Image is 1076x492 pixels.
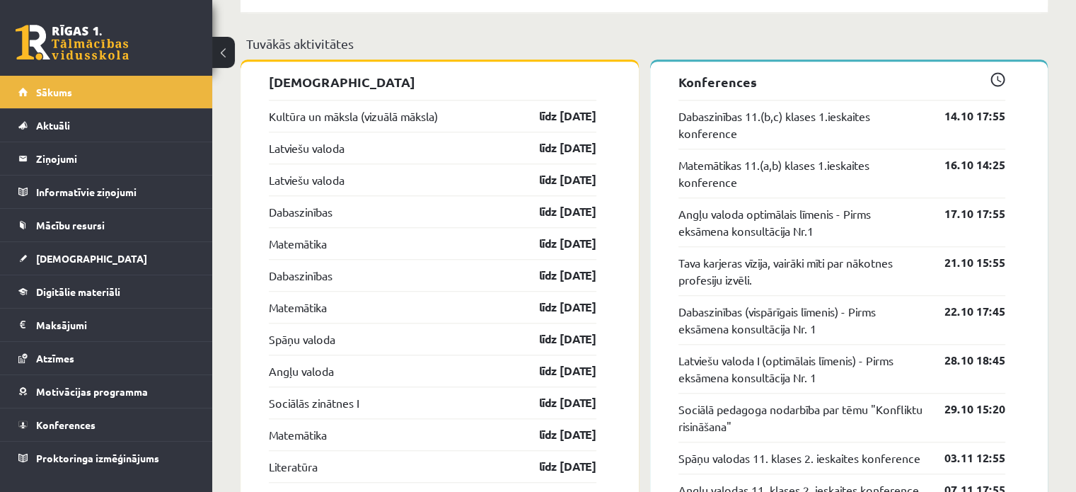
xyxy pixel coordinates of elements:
[18,342,195,374] a: Atzīmes
[18,375,195,408] a: Motivācijas programma
[36,418,96,431] span: Konferences
[18,242,195,275] a: [DEMOGRAPHIC_DATA]
[269,139,345,156] a: Latviešu valoda
[18,109,195,142] a: Aktuāli
[269,299,327,316] a: Matemātika
[269,203,332,220] a: Dabaszinības
[678,72,1006,91] p: Konferences
[269,171,345,188] a: Latviešu valoda
[923,205,1005,222] a: 17.10 17:55
[514,139,596,156] a: līdz [DATE]
[514,203,596,220] a: līdz [DATE]
[36,219,105,231] span: Mācību resursi
[923,303,1005,320] a: 22.10 17:45
[269,235,327,252] a: Matemātika
[514,235,596,252] a: līdz [DATE]
[269,267,332,284] a: Dabaszinības
[678,352,924,386] a: Latviešu valoda I (optimālais līmenis) - Pirms eksāmena konsultācija Nr. 1
[678,303,924,337] a: Dabaszinības (vispārīgais līmenis) - Pirms eksāmena konsultācija Nr. 1
[514,331,596,348] a: līdz [DATE]
[514,171,596,188] a: līdz [DATE]
[36,252,147,265] span: [DEMOGRAPHIC_DATA]
[269,108,438,125] a: Kultūra un māksla (vizuālā māksla)
[18,275,195,308] a: Digitālie materiāli
[269,458,318,475] a: Literatūra
[36,309,195,341] legend: Maksājumi
[18,442,195,474] a: Proktoringa izmēģinājums
[514,362,596,379] a: līdz [DATE]
[36,385,148,398] span: Motivācijas programma
[36,86,72,98] span: Sākums
[18,209,195,241] a: Mācību resursi
[269,331,335,348] a: Spāņu valoda
[269,72,596,91] p: [DEMOGRAPHIC_DATA]
[678,450,920,467] a: Spāņu valodas 11. klases 2. ieskaites konference
[18,408,195,441] a: Konferences
[923,156,1005,173] a: 16.10 14:25
[923,254,1005,271] a: 21.10 15:55
[269,362,334,379] a: Angļu valoda
[36,176,195,208] legend: Informatīvie ziņojumi
[514,299,596,316] a: līdz [DATE]
[678,254,924,288] a: Tava karjeras vīzija, vairāki mīti par nākotnes profesiju izvēli.
[18,76,195,108] a: Sākums
[923,450,1005,467] a: 03.11 12:55
[923,108,1005,125] a: 14.10 17:55
[246,34,1042,53] p: Tuvākās aktivitātes
[514,394,596,411] a: līdz [DATE]
[514,267,596,284] a: līdz [DATE]
[678,401,924,435] a: Sociālā pedagoga nodarbība par tēmu "Konfliktu risināšana"
[16,25,129,60] a: Rīgas 1. Tālmācības vidusskola
[36,119,70,132] span: Aktuāli
[514,108,596,125] a: līdz [DATE]
[18,142,195,175] a: Ziņojumi
[514,426,596,443] a: līdz [DATE]
[923,401,1005,418] a: 29.10 15:20
[678,205,924,239] a: Angļu valoda optimālais līmenis - Pirms eksāmena konsultācija Nr.1
[269,426,327,443] a: Matemātika
[269,394,359,411] a: Sociālās zinātnes I
[18,176,195,208] a: Informatīvie ziņojumi
[514,458,596,475] a: līdz [DATE]
[36,452,159,464] span: Proktoringa izmēģinājums
[678,108,924,142] a: Dabaszinības 11.(b,c) klases 1.ieskaites konference
[36,142,195,175] legend: Ziņojumi
[18,309,195,341] a: Maksājumi
[923,352,1005,369] a: 28.10 18:45
[36,285,120,298] span: Digitālie materiāli
[36,352,74,365] span: Atzīmes
[678,156,924,190] a: Matemātikas 11.(a,b) klases 1.ieskaites konference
